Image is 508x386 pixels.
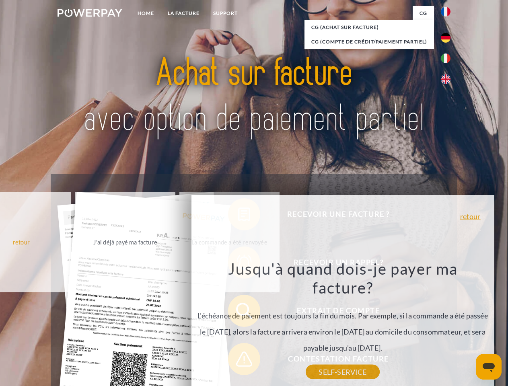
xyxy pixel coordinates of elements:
[58,9,122,17] img: logo-powerpay-white.svg
[476,354,502,380] iframe: Bouton de lancement de la fenêtre de messagerie
[131,6,161,21] a: Home
[196,259,489,298] h3: Jusqu'à quand dois-je payer ma facture?
[460,213,481,220] a: retour
[441,74,450,84] img: en
[304,35,434,49] a: CG (Compte de crédit/paiement partiel)
[413,6,434,21] a: CG
[441,53,450,63] img: it
[441,7,450,16] img: fr
[206,6,245,21] a: Support
[196,259,489,372] div: L'échéance de paiement est toujours la fin du mois. Par exemple, si la commande a été passée le [...
[161,6,206,21] a: LA FACTURE
[306,365,379,379] a: SELF-SERVICE
[304,20,434,35] a: CG (achat sur facture)
[77,39,431,154] img: title-powerpay_fr.svg
[80,236,171,247] div: J'ai déjà payé ma facture
[441,33,450,43] img: de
